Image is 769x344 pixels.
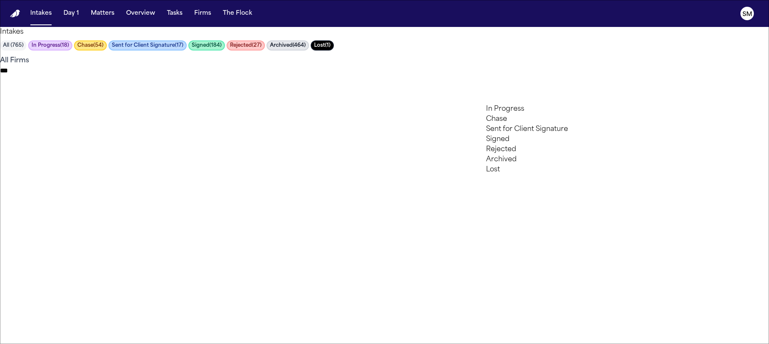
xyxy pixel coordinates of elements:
button: Day 1 [60,6,82,21]
li: Lost [486,165,764,175]
a: Home [10,10,20,18]
button: Archived(464) [267,40,309,51]
li: Sent for Client Signature [486,124,764,134]
li: Archived [486,155,764,165]
button: The Flock [219,6,256,21]
li: In Progress [486,104,764,114]
button: Rejected(27) [227,40,265,51]
button: Firms [191,6,214,21]
button: Matters [87,6,118,21]
li: Rejected [486,144,764,155]
button: Chase(54) [74,40,107,51]
button: Tasks [164,6,186,21]
button: Sent for Client Signature(17) [108,40,187,51]
button: Lost(1) [311,40,334,51]
button: Signed(184) [188,40,225,51]
img: Finch Logo [10,10,20,18]
button: Overview [123,6,159,21]
li: Chase [486,114,764,124]
button: In Progress(18) [28,40,72,51]
li: Signed [486,134,764,144]
button: Intakes [27,6,55,21]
